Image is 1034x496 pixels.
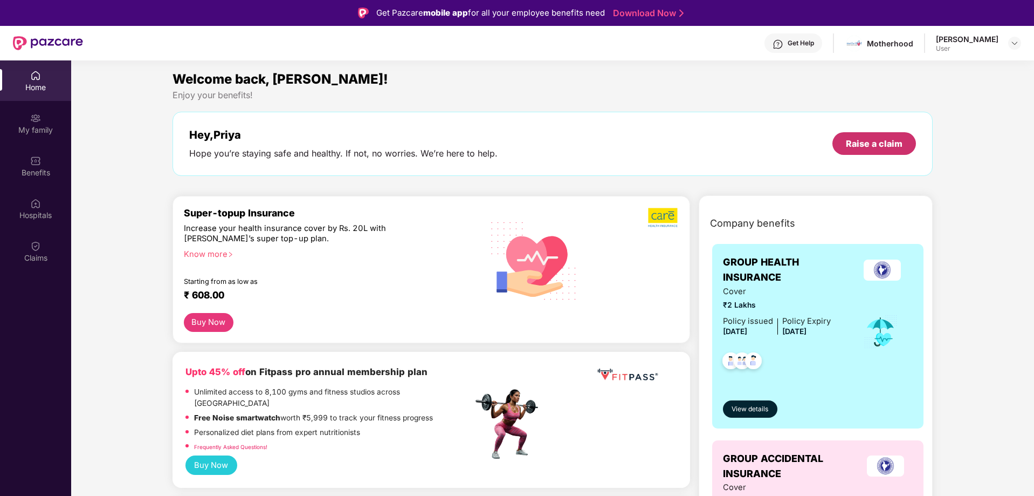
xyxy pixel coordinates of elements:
[228,252,233,257] span: right
[194,412,433,424] p: worth ₹5,999 to track your fitness progress
[723,451,858,482] span: GROUP ACCIDENTAL INSURANCE
[595,365,660,385] img: fppp.png
[185,366,245,377] b: Upto 45% off
[788,39,814,47] div: Get Help
[194,444,267,450] a: Frequently Asked Questions!
[723,286,831,298] span: Cover
[194,427,360,439] p: Personalized diet plans from expert nutritionists
[358,8,369,18] img: Logo
[423,8,468,18] strong: mobile app
[184,207,473,219] div: Super-topup Insurance
[30,241,41,252] img: svg+xml;base64,PHN2ZyBpZD0iQ2xhaW0iIHhtbG5zPSJodHRwOi8vd3d3LnczLm9yZy8yMDAwL3N2ZyIgd2lkdGg9IjIwIi...
[723,400,777,418] button: View details
[729,349,755,376] img: svg+xml;base64,PHN2ZyB4bWxucz0iaHR0cDovL3d3dy53My5vcmcvMjAwMC9zdmciIHdpZHRoPSI0OC45MTUiIGhlaWdodD...
[718,349,744,376] img: svg+xml;base64,PHN2ZyB4bWxucz0iaHR0cDovL3d3dy53My5vcmcvMjAwMC9zdmciIHdpZHRoPSI0OC45NDMiIGhlaWdodD...
[773,39,783,50] img: svg+xml;base64,PHN2ZyBpZD0iSGVscC0zMngzMiIgeG1sbnM9Imh0dHA6Ly93d3cudzMub3JnLzIwMDAvc3ZnIiB3aWR0aD...
[13,36,83,50] img: New Pazcare Logo
[732,404,768,415] span: View details
[472,386,548,462] img: fpp.png
[184,313,233,332] button: Buy Now
[648,207,679,228] img: b5dec4f62d2307b9de63beb79f102df3.png
[782,315,831,328] div: Policy Expiry
[723,481,831,494] span: Cover
[30,155,41,166] img: svg+xml;base64,PHN2ZyBpZD0iQmVuZWZpdHMiIHhtbG5zPSJodHRwOi8vd3d3LnczLm9yZy8yMDAwL3N2ZyIgd2lkdGg9Ij...
[30,70,41,81] img: svg+xml;base64,PHN2ZyBpZD0iSG9tZSIgeG1sbnM9Imh0dHA6Ly93d3cudzMub3JnLzIwMDAvc3ZnIiB3aWR0aD0iMjAiIG...
[185,366,428,377] b: on Fitpass pro annual membership plan
[613,8,680,19] a: Download Now
[723,315,773,328] div: Policy issued
[740,349,767,376] img: svg+xml;base64,PHN2ZyB4bWxucz0iaHR0cDovL3d3dy53My5vcmcvMjAwMC9zdmciIHdpZHRoPSI0OC45NDMiIGhlaWdodD...
[864,260,901,281] img: insurerLogo
[184,223,426,244] div: Increase your health insurance cover by Rs. 20L with [PERSON_NAME]’s super top-up plan.
[185,456,237,475] button: Buy Now
[189,128,498,141] div: Hey, Priya
[936,44,998,53] div: User
[723,300,831,311] span: ₹2 Lakhs
[30,198,41,209] img: svg+xml;base64,PHN2ZyBpZD0iSG9zcGl0YWxzIiB4bWxucz0iaHR0cDovL3d3dy53My5vcmcvMjAwMC9zdmciIHdpZHRoPS...
[846,36,862,51] img: motherhood%20_%20logo.png
[376,6,605,19] div: Get Pazcare for all your employee benefits need
[184,277,427,285] div: Starting from as low as
[194,413,280,422] strong: Free Noise smartwatch
[184,289,462,302] div: ₹ 608.00
[173,90,933,101] div: Enjoy your benefits!
[710,216,795,231] span: Company benefits
[936,34,998,44] div: [PERSON_NAME]
[723,255,852,286] span: GROUP HEALTH INSURANCE
[863,314,898,350] img: icon
[723,327,747,336] span: [DATE]
[867,456,904,477] img: insurerLogo
[846,138,902,150] div: Raise a claim
[482,208,585,312] img: svg+xml;base64,PHN2ZyB4bWxucz0iaHR0cDovL3d3dy53My5vcmcvMjAwMC9zdmciIHhtbG5zOnhsaW5rPSJodHRwOi8vd3...
[173,71,388,87] span: Welcome back, [PERSON_NAME]!
[189,148,498,159] div: Hope you’re staying safe and healthy. If not, no worries. We’re here to help.
[1010,39,1019,47] img: svg+xml;base64,PHN2ZyBpZD0iRHJvcGRvd24tMzJ4MzIiIHhtbG5zPSJodHRwOi8vd3d3LnczLm9yZy8yMDAwL3N2ZyIgd2...
[30,113,41,124] img: svg+xml;base64,PHN2ZyB3aWR0aD0iMjAiIGhlaWdodD0iMjAiIHZpZXdCb3g9IjAgMCAyMCAyMCIgZmlsbD0ibm9uZSIgeG...
[194,386,472,410] p: Unlimited access to 8,100 gyms and fitness studios across [GEOGRAPHIC_DATA]
[184,249,466,257] div: Know more
[867,38,913,49] div: Motherhood
[679,8,684,19] img: Stroke
[782,327,806,336] span: [DATE]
